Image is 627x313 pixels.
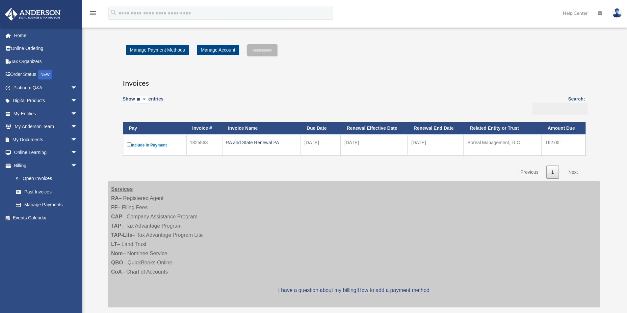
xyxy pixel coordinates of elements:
[9,198,84,212] a: Manage Payments
[197,45,239,55] a: Manage Account
[408,122,464,134] th: Renewal End Date: activate to sort column ascending
[546,166,559,179] a: 1
[5,159,84,172] a: Billingarrow_drop_down
[186,122,222,134] th: Invoice #: activate to sort column ascending
[301,134,341,156] td: [DATE]
[563,166,583,179] a: Next
[5,29,87,42] a: Home
[111,186,133,192] strong: Services
[533,103,588,115] input: Search:
[89,9,97,17] i: menu
[111,205,118,210] strong: FF
[186,134,222,156] td: 1825563
[123,95,164,110] label: Show entries
[127,142,131,146] input: Include in Payment
[358,287,430,293] a: How to add a payment method
[5,211,87,224] a: Events Calendar
[226,138,297,147] div: RA and State Renewal PA
[5,120,87,133] a: My Anderson Teamarrow_drop_down
[542,134,586,156] td: 162.00
[542,122,586,134] th: Amount Due: activate to sort column ascending
[111,260,123,265] strong: QBO
[111,214,122,219] strong: CAP
[71,94,84,108] span: arrow_drop_down
[530,95,585,115] label: Search:
[111,195,119,201] strong: RA
[9,185,84,198] a: Past Invoices
[5,133,87,146] a: My Documentsarrow_drop_down
[111,223,121,229] strong: TAP
[108,181,600,307] div: – Registered Agent – Filing Fees – Company Assistance Program – Tax Advantage Program – Tax Advan...
[5,68,87,81] a: Order StatusNEW
[408,134,464,156] td: [DATE]
[222,122,301,134] th: Invoice Name: activate to sort column ascending
[5,107,87,120] a: My Entitiesarrow_drop_down
[5,94,87,107] a: Digital Productsarrow_drop_down
[5,146,87,159] a: Online Learningarrow_drop_down
[71,120,84,134] span: arrow_drop_down
[5,55,87,68] a: Tax Organizers
[71,107,84,121] span: arrow_drop_down
[3,8,63,21] img: Anderson Advisors Platinum Portal
[111,286,597,295] p: |
[464,134,541,156] td: Boreal Management, LLC
[126,45,189,55] a: Manage Payment Methods
[71,133,84,146] span: arrow_drop_down
[341,122,407,134] th: Renewal Effective Date: activate to sort column ascending
[135,96,148,103] select: Showentries
[71,159,84,172] span: arrow_drop_down
[111,241,117,247] strong: LT
[123,72,585,88] h3: Invoices
[111,269,122,275] strong: CoA
[464,122,541,134] th: Related Entity or Trust: activate to sort column ascending
[278,287,356,293] a: I have a question about my billing
[341,134,407,156] td: [DATE]
[111,251,123,256] strong: Nom
[127,141,183,149] label: Include in Payment
[71,146,84,160] span: arrow_drop_down
[301,122,341,134] th: Due Date: activate to sort column ascending
[71,81,84,95] span: arrow_drop_down
[89,11,97,17] a: menu
[5,81,87,94] a: Platinum Q&Aarrow_drop_down
[123,122,186,134] th: Pay: activate to sort column descending
[5,42,87,55] a: Online Ordering
[515,166,543,179] a: Previous
[110,9,117,16] i: search
[9,172,81,186] a: $Open Invoices
[612,8,622,18] img: User Pic
[111,232,133,238] strong: TAP-Lite
[19,175,23,183] span: $
[38,70,52,79] div: NEW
